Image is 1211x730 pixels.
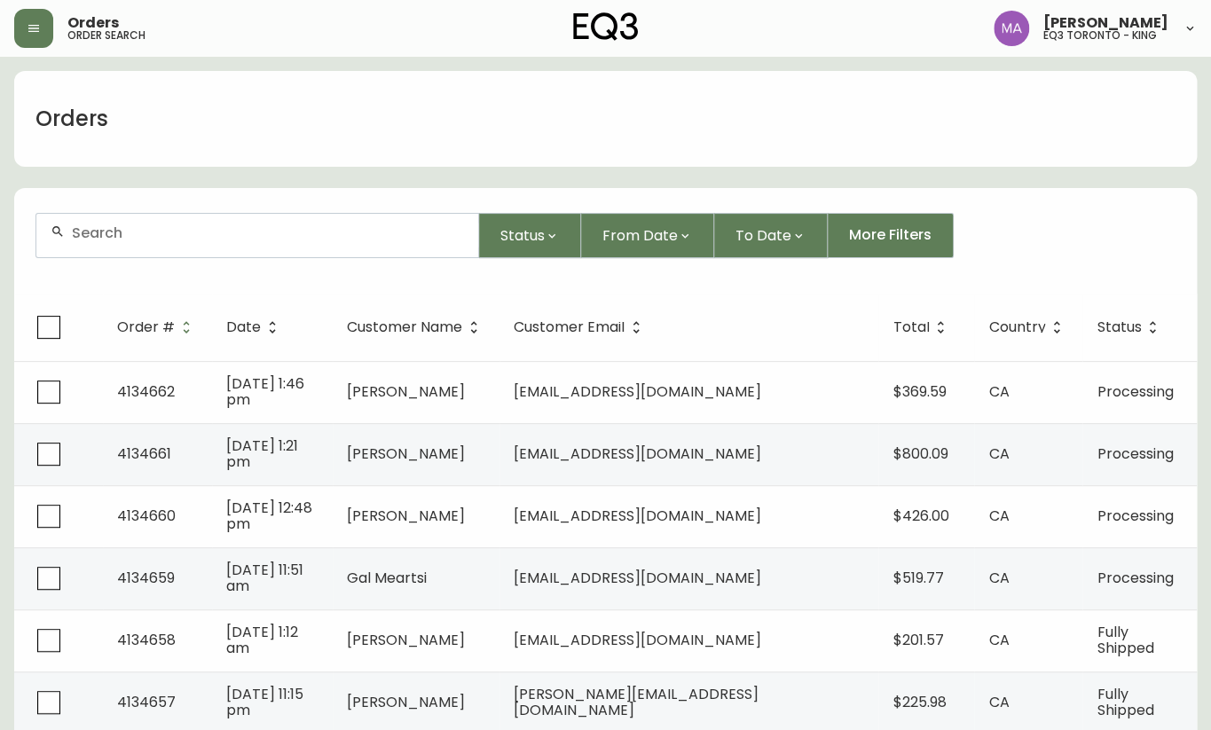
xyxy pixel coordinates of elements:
[117,319,198,335] span: Order #
[1097,684,1153,720] span: Fully Shipped
[1097,506,1173,526] span: Processing
[347,506,465,526] span: [PERSON_NAME]
[735,224,791,247] span: To Date
[72,224,464,241] input: Search
[226,436,298,472] span: [DATE] 1:21 pm
[35,104,108,134] h1: Orders
[117,692,176,712] span: 4134657
[988,630,1009,650] span: CA
[988,319,1068,335] span: Country
[514,319,648,335] span: Customer Email
[1097,381,1173,402] span: Processing
[893,568,943,588] span: $519.77
[347,692,465,712] span: [PERSON_NAME]
[479,213,581,258] button: Status
[226,322,261,333] span: Date
[347,381,465,402] span: [PERSON_NAME]
[514,506,761,526] span: [EMAIL_ADDRESS][DOMAIN_NAME]
[893,506,948,526] span: $426.00
[581,213,714,258] button: From Date
[67,16,119,30] span: Orders
[347,319,485,335] span: Customer Name
[1097,322,1141,333] span: Status
[893,630,943,650] span: $201.57
[347,568,427,588] span: Gal Meartsi
[714,213,828,258] button: To Date
[893,692,946,712] span: $225.98
[226,498,312,534] span: [DATE] 12:48 pm
[514,381,761,402] span: [EMAIL_ADDRESS][DOMAIN_NAME]
[117,443,171,464] span: 4134661
[226,684,303,720] span: [DATE] 11:15 pm
[602,224,678,247] span: From Date
[893,443,948,464] span: $800.09
[347,630,465,650] span: [PERSON_NAME]
[514,684,759,720] span: [PERSON_NAME][EMAIL_ADDRESS][DOMAIN_NAME]
[988,381,1009,402] span: CA
[117,322,175,333] span: Order #
[1043,30,1157,41] h5: eq3 toronto - king
[226,319,284,335] span: Date
[988,443,1009,464] span: CA
[226,622,298,658] span: [DATE] 1:12 am
[849,225,932,245] span: More Filters
[1097,319,1164,335] span: Status
[514,630,761,650] span: [EMAIL_ADDRESS][DOMAIN_NAME]
[117,568,175,588] span: 4134659
[1097,443,1173,464] span: Processing
[994,11,1029,46] img: 4f0989f25cbf85e7eb2537583095d61e
[514,443,761,464] span: [EMAIL_ADDRESS][DOMAIN_NAME]
[1097,568,1173,588] span: Processing
[226,373,304,410] span: [DATE] 1:46 pm
[117,630,176,650] span: 4134658
[347,322,462,333] span: Customer Name
[226,560,303,596] span: [DATE] 11:51 am
[828,213,954,258] button: More Filters
[347,443,465,464] span: [PERSON_NAME]
[1097,622,1153,658] span: Fully Shipped
[1043,16,1168,30] span: [PERSON_NAME]
[117,381,175,402] span: 4134662
[500,224,545,247] span: Status
[988,322,1045,333] span: Country
[988,506,1009,526] span: CA
[893,319,952,335] span: Total
[893,322,929,333] span: Total
[573,12,639,41] img: logo
[514,322,625,333] span: Customer Email
[988,692,1009,712] span: CA
[514,568,761,588] span: [EMAIL_ADDRESS][DOMAIN_NAME]
[117,506,176,526] span: 4134660
[988,568,1009,588] span: CA
[67,30,145,41] h5: order search
[893,381,946,402] span: $369.59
